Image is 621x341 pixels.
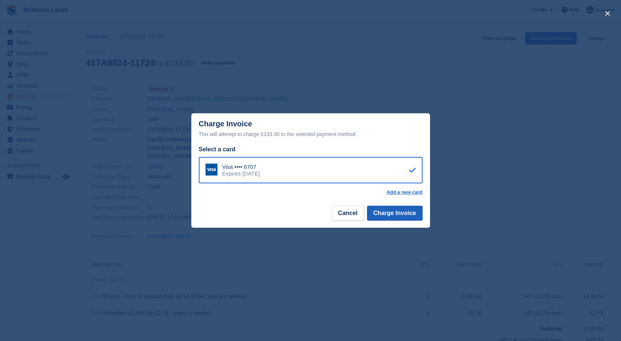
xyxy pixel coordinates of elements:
[602,7,614,19] button: close
[222,164,260,170] div: Visa •••• 6707
[367,206,423,221] button: Charge Invoice
[332,206,364,221] button: Cancel
[222,170,260,177] div: Expires [DATE]
[206,164,217,176] img: Visa Logo
[199,130,423,139] div: This will attempt to charge £133.30 to the selected payment method.
[199,120,423,139] div: Charge Invoice
[386,189,422,195] a: Add a new card
[199,145,423,154] div: Select a card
